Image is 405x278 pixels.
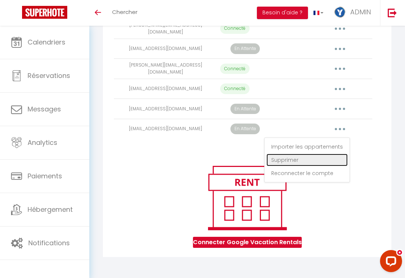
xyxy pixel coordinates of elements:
[28,205,73,214] span: Hébergement
[266,154,348,166] a: Supprimer
[230,104,260,114] p: En Attente
[193,237,302,248] button: Connecter Google Vacation Rentals
[230,124,260,134] p: En Attente
[266,140,348,153] a: Importer les appartements
[220,23,250,34] p: Connecté
[114,39,217,59] td: [EMAIL_ADDRESS][DOMAIN_NAME]
[266,167,348,179] a: Reconnecter le compte
[28,171,62,181] span: Paiements
[334,7,345,18] img: ...
[22,6,67,19] img: Super Booking
[114,119,217,139] td: [EMAIL_ADDRESS][DOMAIN_NAME]
[350,7,371,17] span: ADMIN
[28,104,61,114] span: Messages
[114,79,217,99] td: [EMAIL_ADDRESS][DOMAIN_NAME]
[230,43,260,54] p: En Attente
[28,38,65,47] span: Calendriers
[28,138,57,147] span: Analytics
[388,8,397,17] img: logout
[114,18,217,39] td: [PERSON_NAME][EMAIL_ADDRESS][DOMAIN_NAME]
[220,64,250,74] p: Connecté
[114,99,217,119] td: [EMAIL_ADDRESS][DOMAIN_NAME]
[200,163,294,233] img: rent.png
[257,7,308,19] button: Besoin d'aide ?
[112,8,137,16] span: Chercher
[28,71,70,80] span: Réservations
[220,83,250,94] p: Connecté
[114,59,217,79] td: [PERSON_NAME][EMAIL_ADDRESS][DOMAIN_NAME]
[28,238,70,247] span: Notifications
[374,247,405,278] iframe: LiveChat chat widget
